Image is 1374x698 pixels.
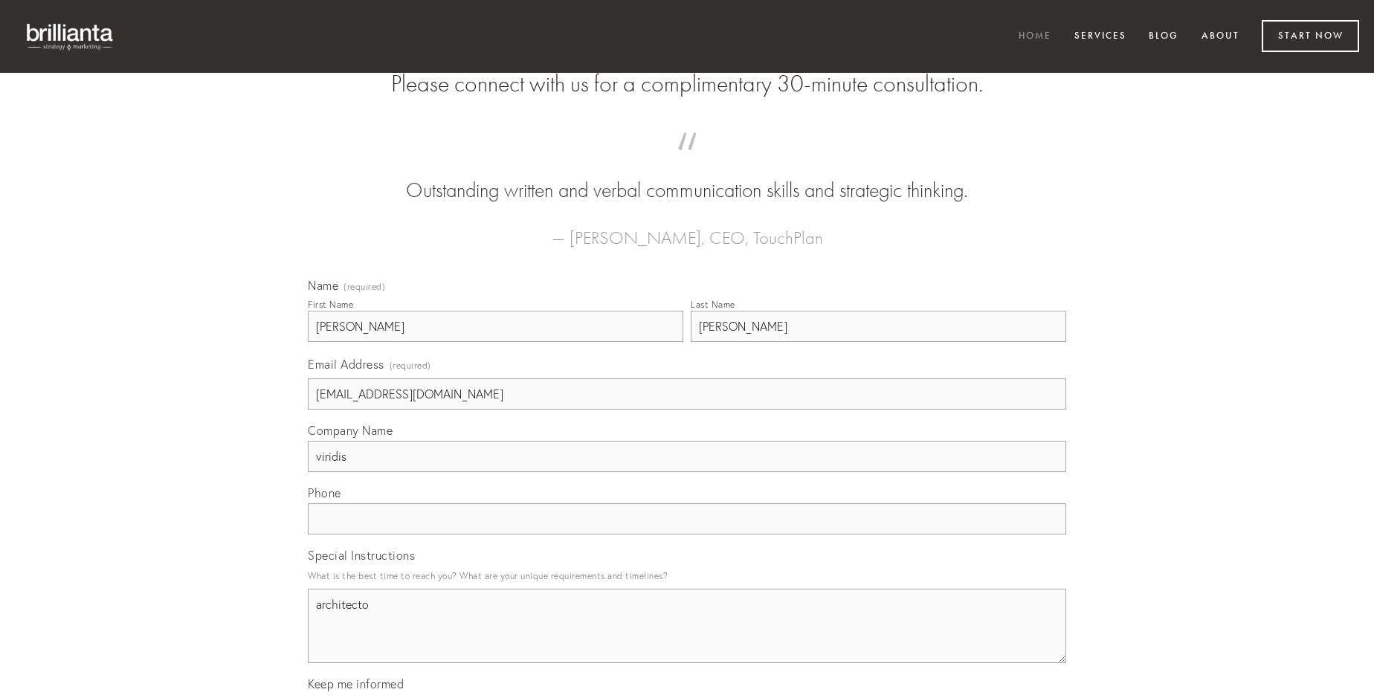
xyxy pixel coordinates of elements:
[1065,25,1136,49] a: Services
[1139,25,1188,49] a: Blog
[691,299,735,310] div: Last Name
[308,566,1066,586] p: What is the best time to reach you? What are your unique requirements and timelines?
[308,70,1066,98] h2: Please connect with us for a complimentary 30-minute consultation.
[308,676,404,691] span: Keep me informed
[1192,25,1249,49] a: About
[308,485,341,500] span: Phone
[308,299,353,310] div: First Name
[308,357,384,372] span: Email Address
[308,278,338,293] span: Name
[1009,25,1061,49] a: Home
[308,589,1066,663] textarea: architecto
[332,147,1042,176] span: “
[332,205,1042,253] figcaption: — [PERSON_NAME], CEO, TouchPlan
[308,423,393,438] span: Company Name
[332,147,1042,205] blockquote: Outstanding written and verbal communication skills and strategic thinking.
[390,355,431,375] span: (required)
[15,15,126,58] img: brillianta - research, strategy, marketing
[1262,20,1359,52] a: Start Now
[308,548,415,563] span: Special Instructions
[343,282,385,291] span: (required)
